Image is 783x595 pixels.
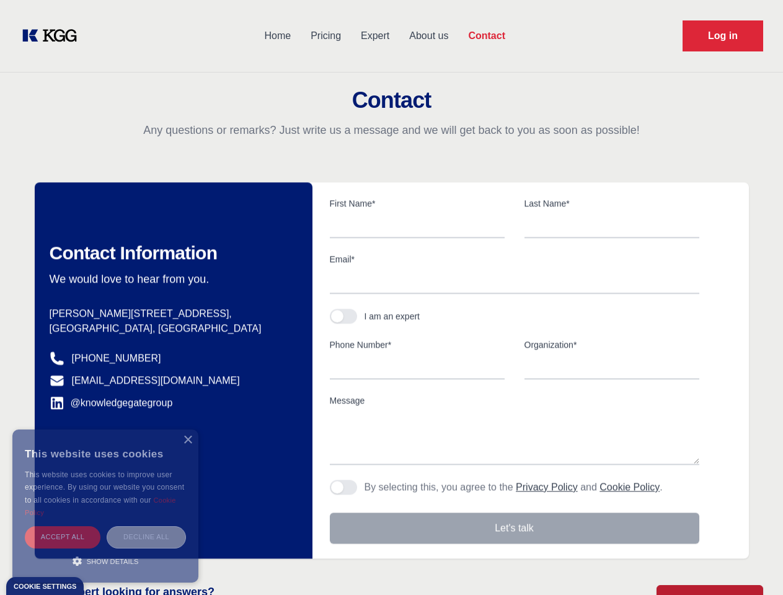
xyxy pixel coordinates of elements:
label: Email* [330,253,699,265]
button: Let's talk [330,513,699,544]
p: We would love to hear from you. [50,271,293,286]
a: Privacy Policy [516,482,578,492]
label: Message [330,394,699,407]
span: Show details [87,558,139,565]
div: Accept all [25,526,100,548]
a: Home [254,20,301,52]
a: [PHONE_NUMBER] [72,351,161,366]
span: This website uses cookies to improve user experience. By using our website you consent to all coo... [25,470,184,505]
a: Request Demo [683,20,763,51]
div: I am an expert [365,310,420,322]
a: Contact [458,20,515,52]
a: About us [399,20,458,52]
p: By selecting this, you agree to the and . [365,480,663,495]
iframe: Chat Widget [721,535,783,595]
a: Cookie Policy [599,482,660,492]
a: Pricing [301,20,351,52]
a: [EMAIL_ADDRESS][DOMAIN_NAME] [72,373,240,388]
p: Any questions or remarks? Just write us a message and we will get back to you as soon as possible! [15,123,768,138]
h2: Contact Information [50,242,293,264]
label: Organization* [524,338,699,351]
a: Expert [351,20,399,52]
p: [PERSON_NAME][STREET_ADDRESS], [50,306,293,321]
label: Last Name* [524,197,699,209]
div: Close [183,436,192,445]
label: First Name* [330,197,505,209]
div: Cookie settings [14,583,76,590]
a: KOL Knowledge Platform: Talk to Key External Experts (KEE) [20,26,87,46]
div: Decline all [107,526,186,548]
label: Phone Number* [330,338,505,351]
div: This website uses cookies [25,439,186,469]
a: @knowledgegategroup [50,395,173,410]
a: Cookie Policy [25,496,176,516]
h2: Contact [15,88,768,113]
div: Show details [25,555,186,567]
p: [GEOGRAPHIC_DATA], [GEOGRAPHIC_DATA] [50,321,293,336]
